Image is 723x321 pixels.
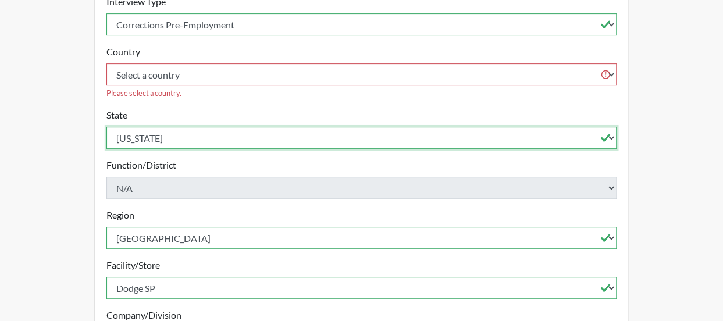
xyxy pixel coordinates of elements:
[106,108,127,122] label: State
[106,208,134,222] label: Region
[106,88,617,99] div: Please select a country.
[106,258,160,272] label: Facility/Store
[106,158,176,172] label: Function/District
[106,45,140,59] label: Country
